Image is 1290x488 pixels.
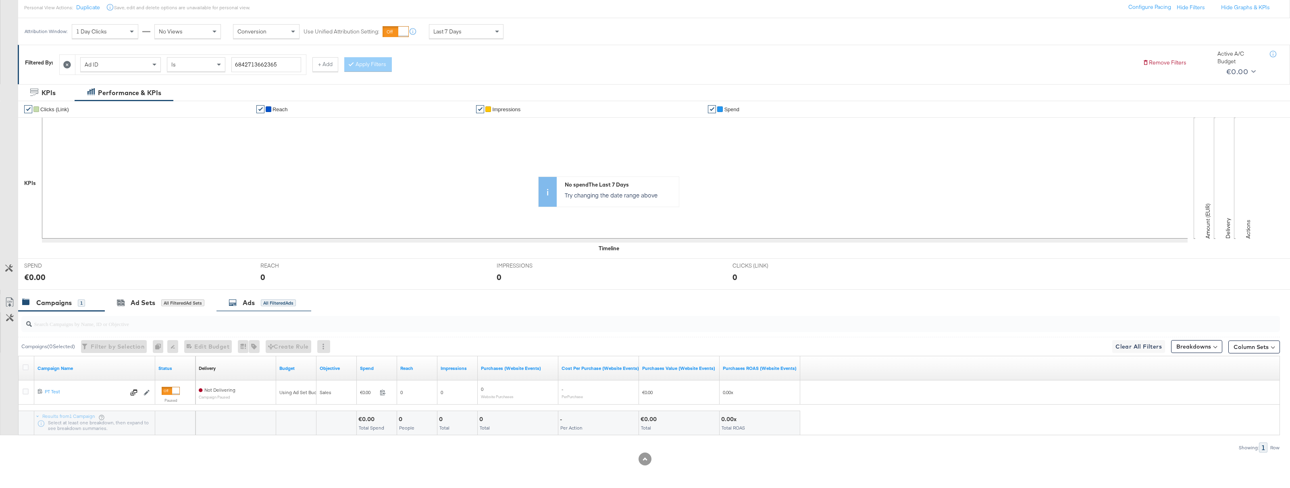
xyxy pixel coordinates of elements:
div: No spend The Last 7 Days [565,181,675,189]
input: Enter a search term [231,57,301,72]
div: Personal View Actions: [24,4,73,11]
span: €0.00 [360,389,377,395]
a: ✔ [24,105,32,113]
sub: Website Purchases [481,394,514,399]
span: Clear All Filters [1115,342,1162,352]
button: €0.00 [1223,65,1257,78]
a: The maximum amount you're willing to spend on your ads, on average each day or over the lifetime ... [279,365,313,372]
span: Total [641,425,651,431]
span: Ad ID [85,61,98,68]
span: 0 [481,386,483,392]
div: €0.00 [358,415,377,423]
span: Is [171,61,176,68]
div: €0.00 [1226,66,1248,78]
sub: Campaign Paused [199,395,235,399]
div: Active A/C Budget [1217,50,1262,65]
button: + Add [312,57,338,72]
a: Shows the current state of your Ad Campaign. [158,365,192,372]
div: 0.00x [721,415,739,423]
div: All Filtered Ad Sets [161,299,204,307]
a: The total value of the purchase actions tracked by your Custom Audience pixel on your website aft... [642,365,716,372]
div: Using Ad Set Budget [279,389,324,396]
sub: Per Purchase [562,394,583,399]
span: No Views [159,28,183,35]
button: Breakdowns [1171,340,1222,353]
button: Duplicate [76,4,100,11]
a: The total amount spent to date. [360,365,394,372]
div: 0 [479,415,485,423]
div: Campaigns [36,298,72,307]
a: The average cost for each purchase tracked by your Custom Audience pixel on your website after pe... [562,365,639,372]
input: Search Campaigns by Name, ID or Objective [32,313,1160,328]
button: Hide Filters [1177,4,1205,11]
div: 0 [439,415,445,423]
a: The number of people your ad was served to. [400,365,434,372]
div: 0 [732,271,737,283]
div: €0.00 [641,415,659,423]
span: Total ROAS [722,425,745,431]
div: Performance & KPIs [98,88,161,98]
button: Clear All Filters [1112,340,1165,353]
div: Delivery [199,365,216,372]
span: €0.00 [642,389,653,395]
a: The number of times a purchase was made tracked by your Custom Audience pixel on your website aft... [481,365,555,372]
span: Total [439,425,449,431]
span: 1 Day Clicks [76,28,107,35]
div: €0.00 [24,271,46,283]
span: IMPRESSIONS [497,262,557,270]
a: Your campaign name. [37,365,152,372]
a: ✔ [476,105,484,113]
div: 1 [78,299,85,307]
button: Column Sets [1228,341,1280,353]
span: 0.00x [723,389,733,395]
a: The total value of the purchase actions divided by spend tracked by your Custom Audience pixel on... [723,365,797,372]
div: Showing: [1238,445,1259,451]
div: - [560,415,564,423]
button: Hide Graphs & KPIs [1221,4,1270,11]
div: Filtered By: [25,59,53,66]
a: PT Test [45,388,125,397]
div: All Filtered Ads [261,299,296,307]
span: 0 [400,389,403,395]
span: Spend [724,106,739,112]
span: Total Spend [359,425,384,431]
p: Try changing the date range above [565,191,675,199]
span: Total [480,425,490,431]
span: Sales [320,389,331,395]
span: Clicks (Link) [40,106,69,112]
a: The number of times your ad was served. On mobile apps an ad is counted as served the first time ... [441,365,474,372]
span: 0 [441,389,443,395]
span: REACH [260,262,321,270]
div: Row [1270,445,1280,451]
span: - [562,386,563,392]
span: Not Delivering [204,387,235,393]
div: 0 [153,340,167,353]
span: SPEND [24,262,85,270]
div: 0 [497,271,501,283]
span: Conversion [237,28,266,35]
a: Your campaign's objective. [320,365,354,372]
a: ✔ [256,105,264,113]
div: Ads [243,298,255,307]
div: 1 [1259,442,1267,453]
a: ✔ [708,105,716,113]
span: CLICKS (LINK) [732,262,793,270]
span: Impressions [492,106,520,112]
a: Reflects the ability of your Ad Campaign to achieve delivery based on ad states, schedule and bud... [199,365,216,372]
label: Use Unified Attribution Setting: [304,28,379,35]
div: 0 [260,271,265,283]
div: Attribution Window: [24,29,68,34]
span: People [399,425,414,431]
div: KPIs [42,88,56,98]
span: Reach [273,106,288,112]
div: Save, edit and delete options are unavailable for personal view. [114,4,250,11]
div: Campaigns ( 0 Selected) [21,343,75,350]
button: Remove Filters [1142,59,1186,66]
label: Paused [162,398,180,403]
span: Last 7 Days [433,28,462,35]
span: Per Action [560,425,583,431]
div: 0 [399,415,405,423]
div: Ad Sets [131,298,155,307]
div: PT Test [45,388,125,395]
